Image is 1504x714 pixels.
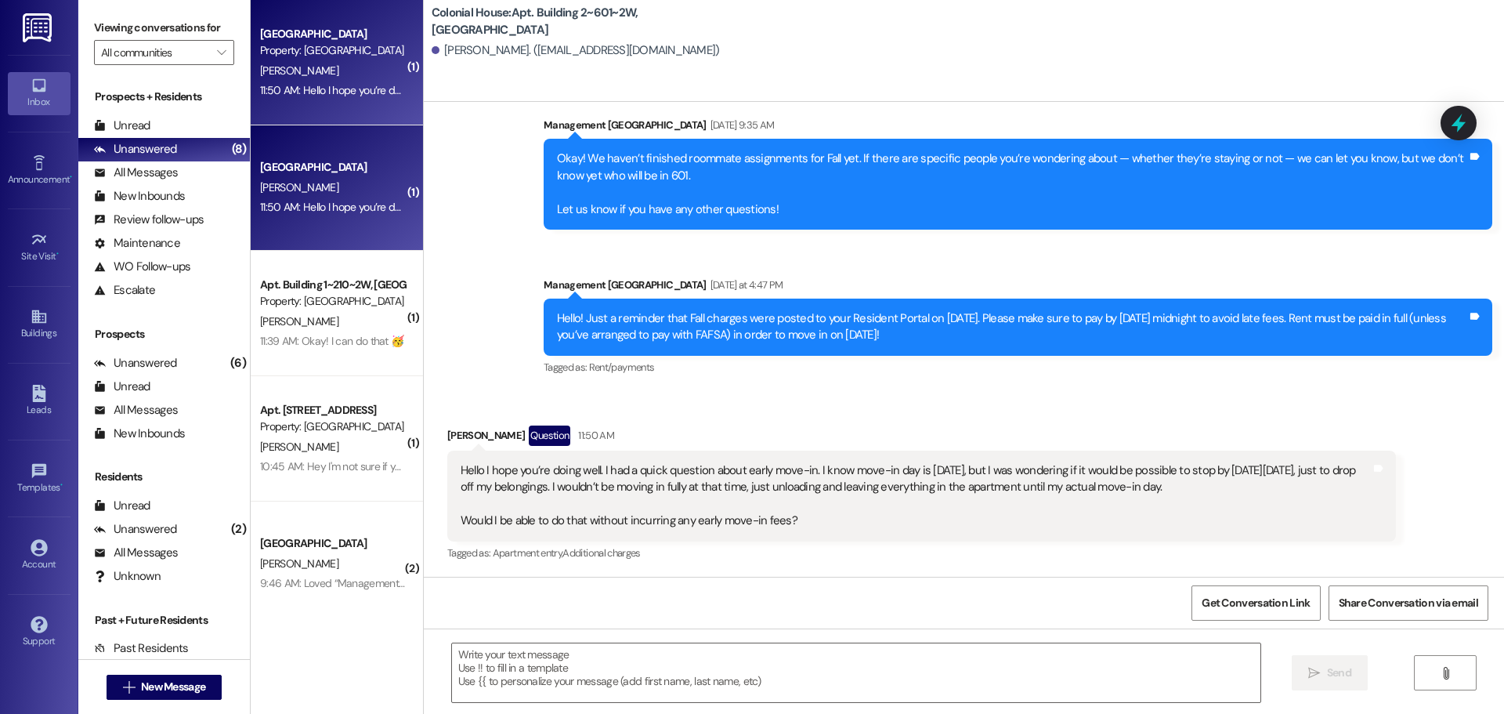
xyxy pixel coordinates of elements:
span: • [56,248,59,259]
div: [GEOGRAPHIC_DATA] [260,159,405,176]
div: Review follow-ups [94,212,204,228]
div: New Inbounds [94,188,185,205]
div: [PERSON_NAME] [447,426,1396,451]
input: All communities [101,40,209,65]
span: [PERSON_NAME] [260,556,338,571]
div: Unanswered [94,521,177,538]
div: (8) [228,137,250,161]
i:  [123,681,135,694]
div: All Messages [94,545,178,561]
div: [GEOGRAPHIC_DATA] [260,535,405,552]
span: • [70,172,72,183]
div: 11:50 AM [574,427,614,444]
div: Unanswered [94,355,177,371]
div: [PERSON_NAME]. ([EMAIL_ADDRESS][DOMAIN_NAME]) [432,42,720,59]
div: (6) [226,351,250,375]
div: Property: [GEOGRAPHIC_DATA] [260,419,405,435]
div: Tagged as: [447,542,1396,564]
div: Prospects [78,326,250,343]
a: Buildings [8,303,70,346]
div: Unanswered [94,141,177,158]
div: Property: [GEOGRAPHIC_DATA] [260,42,405,59]
div: Maintenance [94,235,180,252]
i:  [1440,667,1452,680]
div: Management [GEOGRAPHIC_DATA] [544,277,1492,299]
i:  [217,46,226,59]
div: Question [529,426,570,445]
div: Unread [94,118,150,134]
div: [GEOGRAPHIC_DATA] [260,26,405,42]
div: Escalate [94,282,155,299]
label: Viewing conversations for [94,16,234,40]
i:  [1308,667,1320,680]
a: Leads [8,380,70,422]
div: Unread [94,379,150,395]
div: Past + Future Residents [78,612,250,629]
span: Share Conversation via email [1339,595,1478,611]
div: Unknown [94,568,161,585]
span: New Message [141,679,205,695]
a: Support [8,611,70,654]
div: Tagged as: [544,356,1492,379]
div: Past Residents [94,640,189,657]
span: Send [1327,665,1351,681]
div: Management [GEOGRAPHIC_DATA] [544,117,1492,139]
div: Prospects + Residents [78,89,250,105]
div: Unread [94,498,150,514]
b: Colonial House: Apt. Building 2~601~2W, [GEOGRAPHIC_DATA] [432,5,745,38]
a: Inbox [8,72,70,114]
div: [DATE] at 4:47 PM [707,277,783,293]
div: All Messages [94,402,178,419]
a: Account [8,535,70,577]
span: Get Conversation Link [1202,595,1310,611]
span: Additional charges [562,546,640,560]
div: WO Follow-ups [94,259,190,275]
button: Share Conversation via email [1329,585,1488,621]
button: Get Conversation Link [1191,585,1320,621]
span: • [60,480,63,491]
div: Apt. [STREET_ADDRESS] [260,402,405,419]
div: Hello I hope you’re doing well. I had a quick question about early move-in. I know move-in day is... [461,462,1371,530]
a: Templates • [8,458,70,500]
div: 10:45 AM: Hey I'm not sure if you need to know this but I am planning on moving in a day early fo... [260,459,956,473]
span: [PERSON_NAME] [260,180,338,194]
a: Site Visit • [8,227,70,269]
button: New Message [107,675,222,700]
div: [DATE] 9:35 AM [707,117,775,133]
span: [PERSON_NAME] [260,63,338,78]
img: ResiDesk Logo [23,13,55,42]
div: Property: [GEOGRAPHIC_DATA] [260,293,405,310]
span: Rent/payments [589,361,655,374]
span: [PERSON_NAME] [260,440,338,454]
div: All Messages [94,165,178,181]
div: Apt. Building 1~210~2W, [GEOGRAPHIC_DATA] [260,277,405,293]
div: 11:39 AM: Okay! I can do that 🥳 [260,334,403,348]
div: Hello! Just a reminder that Fall charges were posted to your Resident Portal on [DATE]. Please ma... [557,310,1467,344]
button: Send [1292,655,1368,690]
div: Residents [78,469,250,485]
div: (2) [227,517,250,542]
div: Okay! We haven’t finished roommate assignments for Fall yet. If there are specific people you’re ... [557,150,1467,218]
div: New Inbounds [94,426,185,442]
span: [PERSON_NAME] [260,314,338,328]
span: Apartment entry , [493,546,563,560]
